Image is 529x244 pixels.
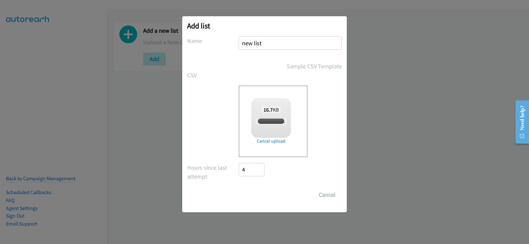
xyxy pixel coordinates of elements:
[187,71,239,80] label: CSV
[187,36,239,45] label: Name
[251,138,291,145] a: Cancel upload
[262,106,281,113] span: KB
[264,106,273,113] strong: 16.7
[256,118,306,124] span: report1756423582529N.csv
[312,188,342,201] button: Cancel
[187,21,342,30] h2: Add list
[510,96,529,148] iframe: Resource Center
[287,62,342,71] a: Sample CSV Template
[187,163,239,181] label: Hours since last attempt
